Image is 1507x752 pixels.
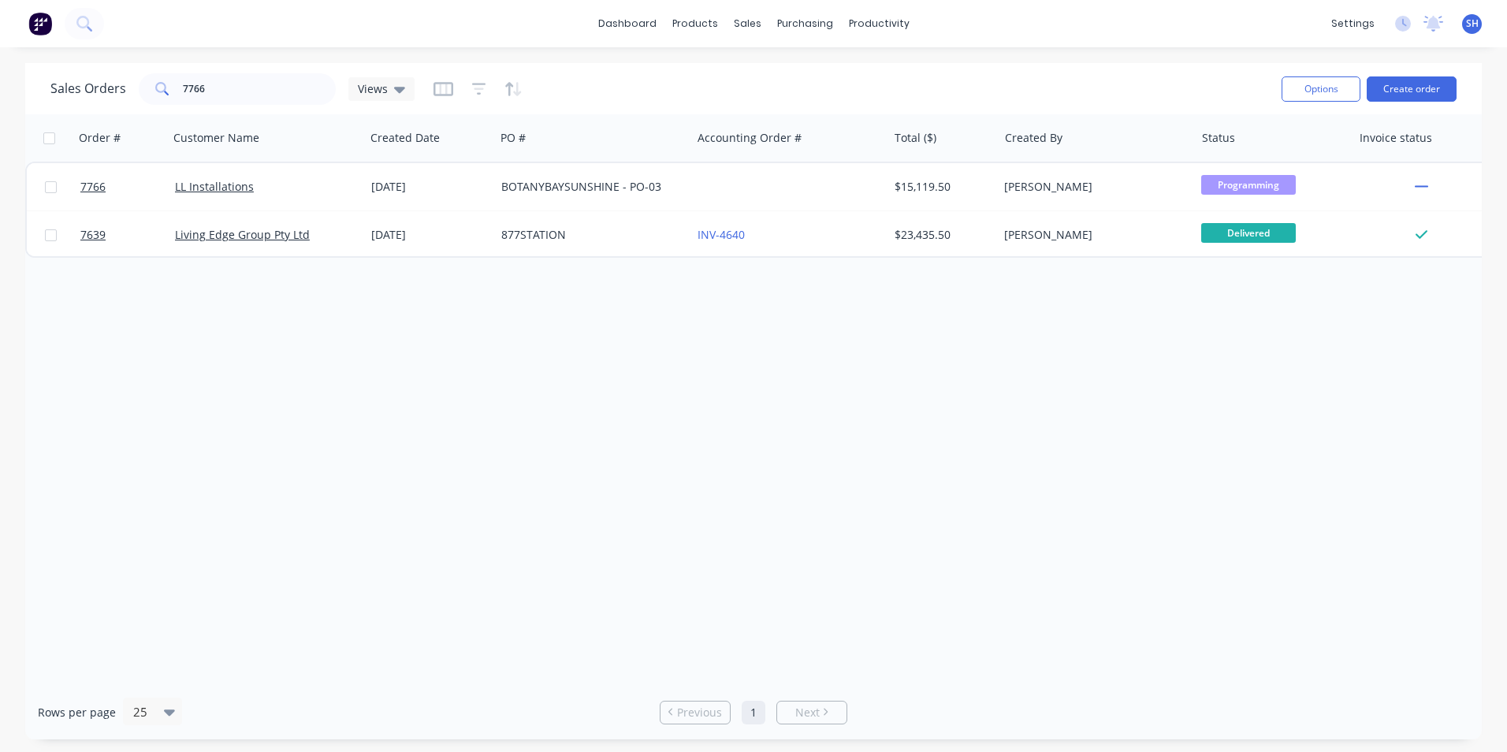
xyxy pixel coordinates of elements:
[1004,227,1179,243] div: [PERSON_NAME]
[895,130,936,146] div: Total ($)
[175,227,310,242] a: Living Edge Group Pty Ltd
[1202,130,1235,146] div: Status
[500,130,526,146] div: PO #
[501,227,676,243] div: 877STATION
[1201,175,1296,195] span: Programming
[653,701,854,724] ul: Pagination
[841,12,917,35] div: productivity
[175,179,254,194] a: LL Installations
[501,179,676,195] div: BOTANYBAYSUNSHINE - PO-03
[173,130,259,146] div: Customer Name
[38,705,116,720] span: Rows per page
[80,179,106,195] span: 7766
[358,80,388,97] span: Views
[370,130,440,146] div: Created Date
[1360,130,1432,146] div: Invoice status
[1323,12,1382,35] div: settings
[80,211,175,259] a: 7639
[698,227,745,242] a: INV-4640
[80,227,106,243] span: 7639
[677,705,722,720] span: Previous
[895,227,987,243] div: $23,435.50
[1282,76,1360,102] button: Options
[660,705,730,720] a: Previous page
[1367,76,1457,102] button: Create order
[1004,179,1179,195] div: [PERSON_NAME]
[1466,17,1479,31] span: SH
[895,179,987,195] div: $15,119.50
[371,227,489,243] div: [DATE]
[726,12,769,35] div: sales
[28,12,52,35] img: Factory
[664,12,726,35] div: products
[1201,223,1296,243] span: Delivered
[590,12,664,35] a: dashboard
[183,73,337,105] input: Search...
[371,179,489,195] div: [DATE]
[698,130,802,146] div: Accounting Order #
[50,81,126,96] h1: Sales Orders
[80,163,175,210] a: 7766
[777,705,847,720] a: Next page
[79,130,121,146] div: Order #
[742,701,765,724] a: Page 1 is your current page
[1005,130,1062,146] div: Created By
[769,12,841,35] div: purchasing
[795,705,820,720] span: Next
